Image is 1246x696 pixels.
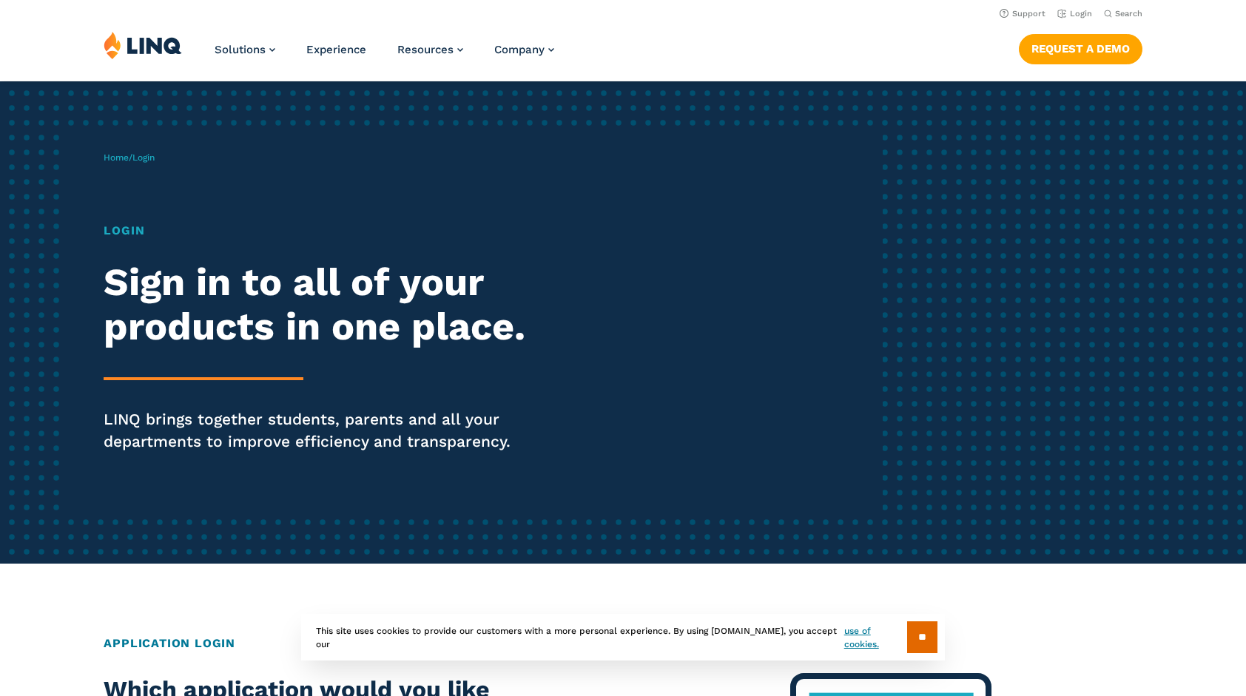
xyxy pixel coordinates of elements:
[1104,8,1142,19] button: Open Search Bar
[1115,9,1142,18] span: Search
[494,43,545,56] span: Company
[104,152,155,163] span: /
[844,624,907,651] a: use of cookies.
[215,43,275,56] a: Solutions
[301,614,945,660] div: This site uses cookies to provide our customers with a more personal experience. By using [DOMAIN...
[397,43,463,56] a: Resources
[132,152,155,163] span: Login
[1057,9,1092,18] a: Login
[494,43,554,56] a: Company
[1000,9,1045,18] a: Support
[215,31,554,80] nav: Primary Navigation
[397,43,454,56] span: Resources
[215,43,266,56] span: Solutions
[104,222,584,240] h1: Login
[1019,34,1142,64] a: Request a Demo
[104,408,584,453] p: LINQ brings together students, parents and all your departments to improve efficiency and transpa...
[306,43,366,56] a: Experience
[1019,31,1142,64] nav: Button Navigation
[104,31,182,59] img: LINQ | K‑12 Software
[104,260,584,349] h2: Sign in to all of your products in one place.
[104,635,1142,652] h2: Application Login
[104,152,129,163] a: Home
